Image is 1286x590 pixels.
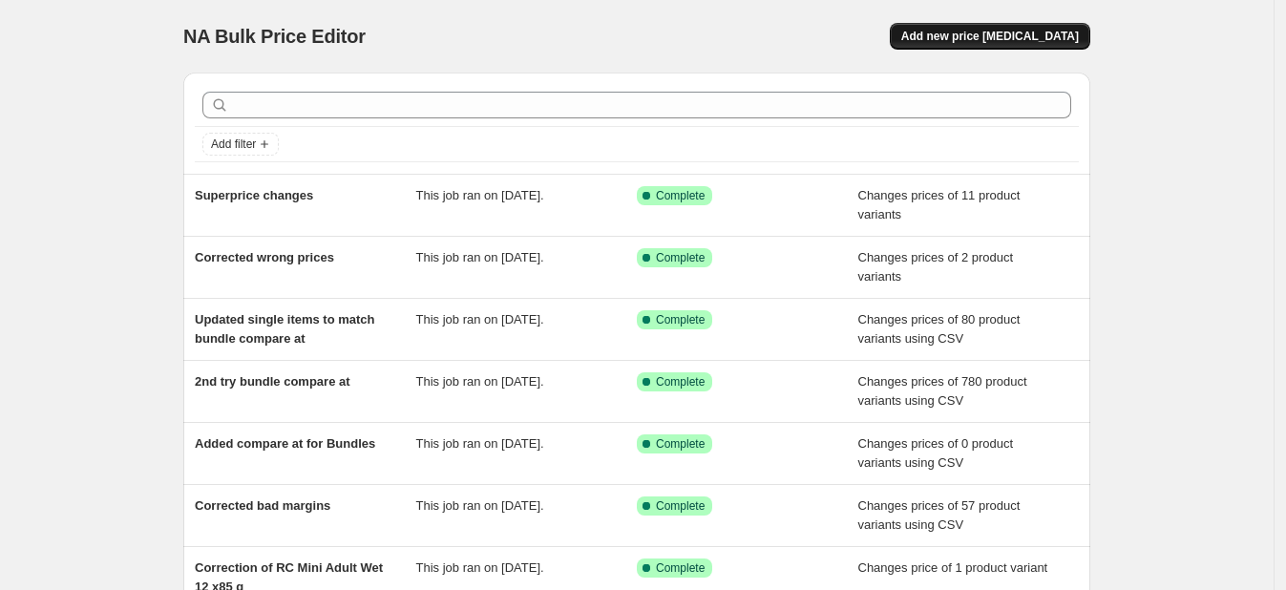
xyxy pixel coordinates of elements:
[656,374,705,390] span: Complete
[416,560,544,575] span: This job ran on [DATE].
[202,133,279,156] button: Add filter
[858,436,1014,470] span: Changes prices of 0 product variants using CSV
[858,560,1048,575] span: Changes price of 1 product variant
[858,498,1021,532] span: Changes prices of 57 product variants using CSV
[858,374,1027,408] span: Changes prices of 780 product variants using CSV
[183,26,366,47] span: NA Bulk Price Editor
[656,312,705,327] span: Complete
[416,436,544,451] span: This job ran on [DATE].
[656,560,705,576] span: Complete
[416,188,544,202] span: This job ran on [DATE].
[901,29,1079,44] span: Add new price [MEDICAL_DATA]
[416,250,544,264] span: This job ran on [DATE].
[890,23,1090,50] button: Add new price [MEDICAL_DATA]
[858,312,1021,346] span: Changes prices of 80 product variants using CSV
[195,374,350,389] span: 2nd try bundle compare at
[195,312,375,346] span: Updated single items to match bundle compare at
[195,498,330,513] span: Corrected bad margins
[656,188,705,203] span: Complete
[195,436,375,451] span: Added compare at for Bundles
[416,312,544,327] span: This job ran on [DATE].
[416,374,544,389] span: This job ran on [DATE].
[195,188,313,202] span: Superprice changes
[195,250,334,264] span: Corrected wrong prices
[858,250,1014,284] span: Changes prices of 2 product variants
[416,498,544,513] span: This job ran on [DATE].
[656,436,705,452] span: Complete
[656,498,705,514] span: Complete
[858,188,1021,221] span: Changes prices of 11 product variants
[656,250,705,265] span: Complete
[211,137,256,152] span: Add filter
